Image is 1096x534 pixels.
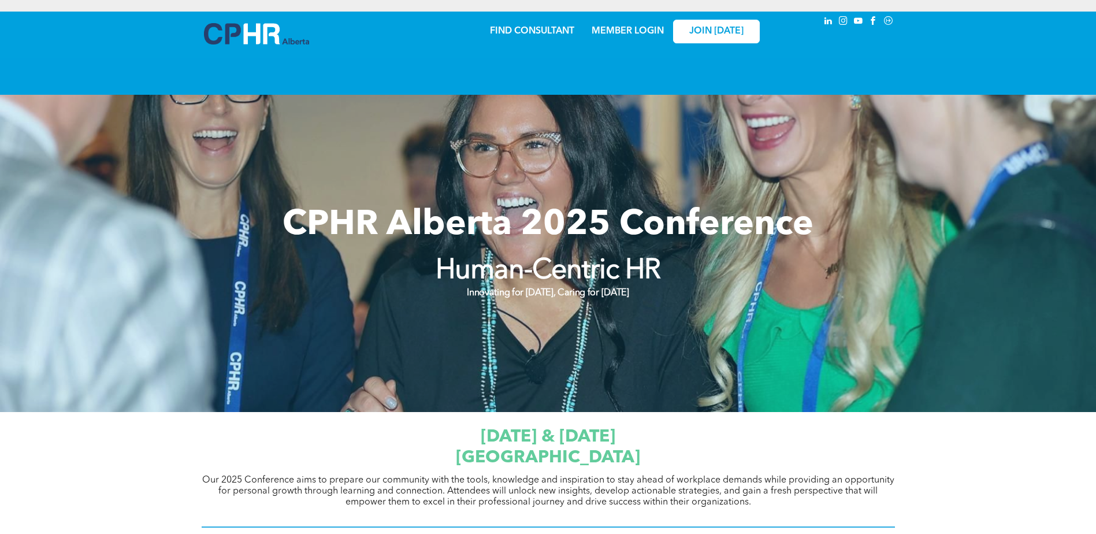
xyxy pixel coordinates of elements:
[490,27,574,36] a: FIND CONSULTANT
[456,449,640,466] span: [GEOGRAPHIC_DATA]
[436,257,661,285] strong: Human-Centric HR
[592,27,664,36] a: MEMBER LOGIN
[673,20,760,43] a: JOIN [DATE]
[202,476,894,507] span: Our 2025 Conference aims to prepare our community with the tools, knowledge and inspiration to st...
[467,288,629,298] strong: Innovating for [DATE], Caring for [DATE]
[852,14,865,30] a: youtube
[689,26,744,37] span: JOIN [DATE]
[822,14,835,30] a: linkedin
[283,208,813,243] span: CPHR Alberta 2025 Conference
[204,23,309,44] img: A blue and white logo for cp alberta
[837,14,850,30] a: instagram
[481,428,615,446] span: [DATE] & [DATE]
[882,14,895,30] a: Social network
[867,14,880,30] a: facebook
